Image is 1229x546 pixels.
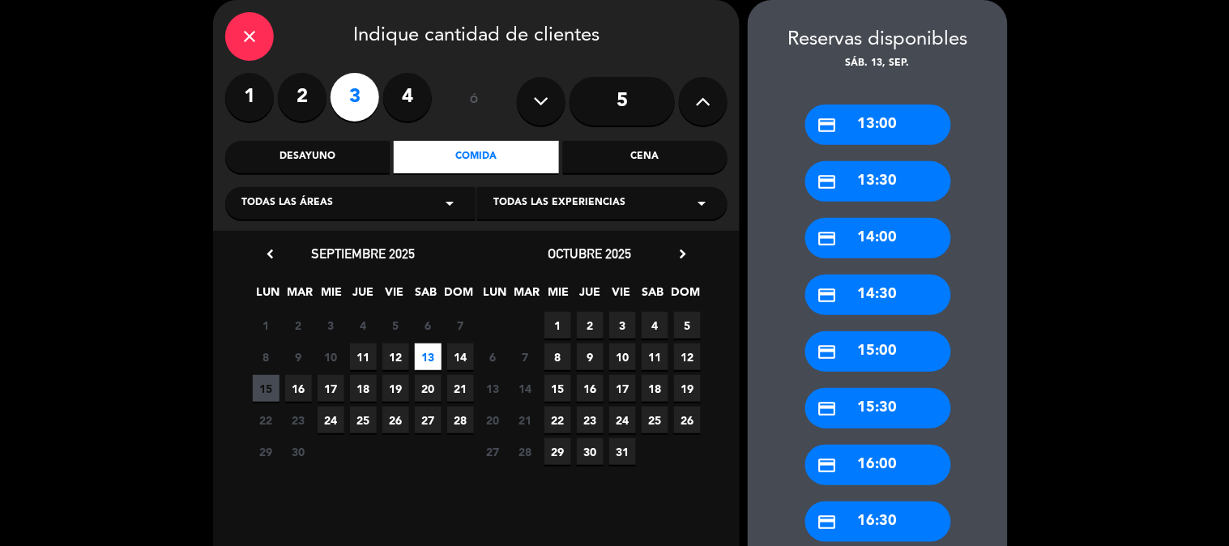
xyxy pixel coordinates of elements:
span: 30 [577,438,604,465]
span: 6 [415,312,442,339]
span: 30 [285,438,312,465]
span: 3 [318,312,344,339]
span: 20 [480,407,506,433]
span: 20 [415,375,442,402]
span: LUN [482,283,509,309]
span: 13 [415,343,442,370]
span: 4 [350,312,377,339]
span: MAR [287,283,314,309]
label: 3 [331,73,379,122]
span: 16 [285,375,312,402]
i: arrow_drop_down [692,194,711,213]
span: 28 [512,438,539,465]
i: credit_card [817,228,838,249]
span: 24 [318,407,344,433]
div: 14:00 [805,218,951,258]
div: ó [448,73,501,130]
span: 23 [285,407,312,433]
span: JUE [577,283,604,309]
i: credit_card [817,285,838,305]
i: credit_card [817,115,838,135]
span: 1 [253,312,280,339]
span: 14 [447,343,474,370]
div: Comida [394,141,558,173]
span: 29 [544,438,571,465]
div: Reservas disponibles [748,24,1008,56]
span: 31 [609,438,636,465]
span: 9 [285,343,312,370]
span: DOM [672,283,698,309]
i: chevron_left [262,245,279,262]
span: 11 [350,343,377,370]
span: 7 [447,312,474,339]
div: 15:00 [805,331,951,372]
span: 22 [544,407,571,433]
span: VIE [382,283,408,309]
span: 21 [512,407,539,433]
span: 25 [350,407,377,433]
span: 9 [577,343,604,370]
span: 12 [674,343,701,370]
div: 16:30 [805,501,951,542]
span: octubre 2025 [548,245,632,262]
span: JUE [350,283,377,309]
div: 13:30 [805,161,951,202]
span: 8 [253,343,280,370]
span: 19 [382,375,409,402]
span: 13 [480,375,506,402]
span: Todas las experiencias [493,195,625,211]
span: 4 [642,312,668,339]
span: 28 [447,407,474,433]
span: 2 [285,312,312,339]
span: 26 [382,407,409,433]
span: VIE [608,283,635,309]
span: 22 [253,407,280,433]
span: Todas las áreas [241,195,333,211]
span: 7 [512,343,539,370]
div: 14:30 [805,275,951,315]
label: 4 [383,73,432,122]
span: septiembre 2025 [311,245,415,262]
label: 2 [278,73,326,122]
span: 8 [544,343,571,370]
div: sáb. 13, sep. [748,56,1008,72]
span: 1 [544,312,571,339]
span: DOM [445,283,472,309]
div: 13:00 [805,105,951,145]
span: 6 [480,343,506,370]
span: 19 [674,375,701,402]
span: 18 [350,375,377,402]
div: Desayuno [225,141,390,173]
i: close [240,27,259,46]
span: SAB [640,283,667,309]
span: 10 [318,343,344,370]
i: arrow_drop_down [440,194,459,213]
span: 10 [609,343,636,370]
span: SAB [413,283,440,309]
div: 16:00 [805,445,951,485]
span: 29 [253,438,280,465]
span: 11 [642,343,668,370]
span: 16 [577,375,604,402]
span: 14 [512,375,539,402]
span: 15 [253,375,280,402]
span: 12 [382,343,409,370]
span: 26 [674,407,701,433]
div: 15:30 [805,388,951,429]
span: 21 [447,375,474,402]
i: credit_card [817,172,838,192]
span: 15 [544,375,571,402]
i: credit_card [817,342,838,362]
span: 3 [609,312,636,339]
span: 18 [642,375,668,402]
i: chevron_right [674,245,691,262]
span: 5 [674,312,701,339]
i: credit_card [817,455,838,476]
span: 27 [480,438,506,465]
span: 17 [609,375,636,402]
span: 17 [318,375,344,402]
span: 25 [642,407,668,433]
i: credit_card [817,399,838,419]
span: MIE [318,283,345,309]
span: 27 [415,407,442,433]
